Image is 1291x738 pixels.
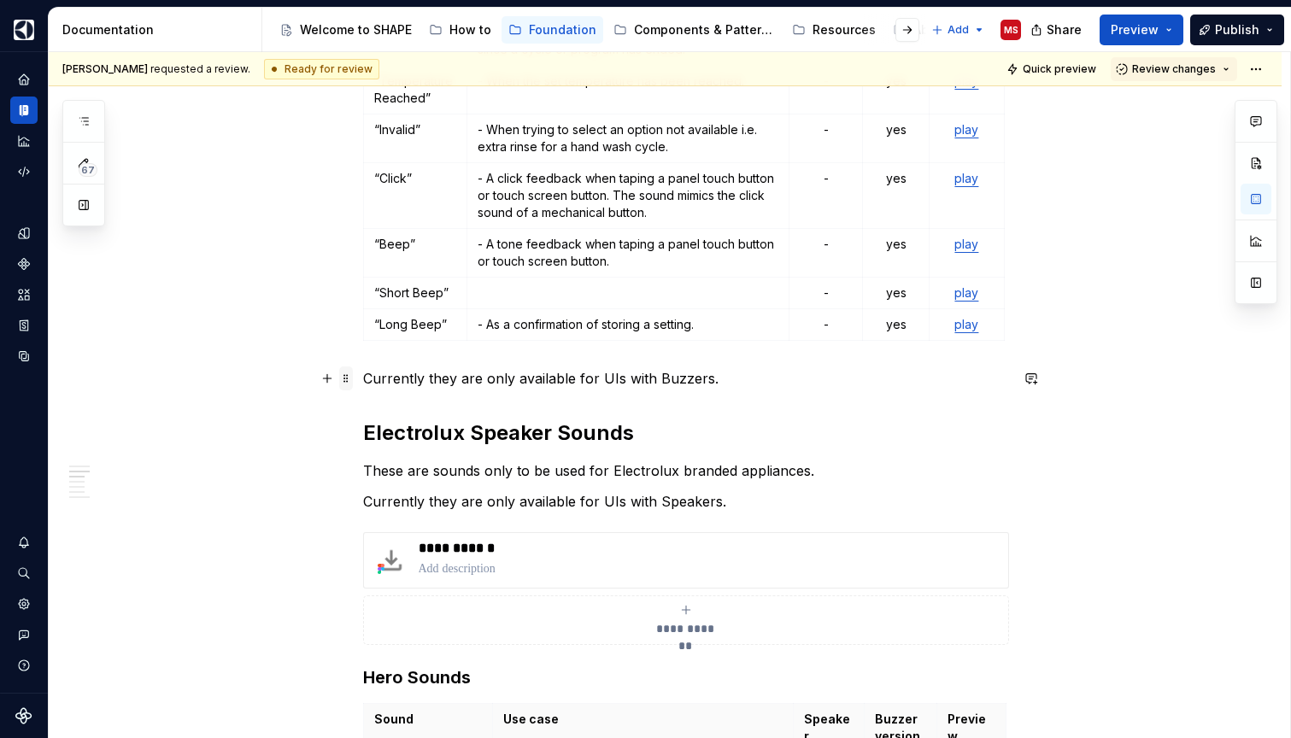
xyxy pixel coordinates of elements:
[10,529,38,556] button: Notifications
[873,316,918,333] p: yes
[273,16,419,44] a: Welcome to SHAPE
[10,590,38,618] a: Settings
[954,122,978,137] a: play
[363,460,1009,481] p: These are sounds only to be used for Electrolux branded appliances.
[1023,62,1096,76] span: Quick preview
[1111,21,1159,38] span: Preview
[529,21,596,38] div: Foundation
[374,236,456,253] p: “Beep”
[10,220,38,247] a: Design tokens
[374,284,456,302] p: “Short Beep”
[954,237,978,251] a: play
[800,316,852,333] p: -
[10,312,38,339] a: Storybook stories
[10,559,38,587] button: Search ⌘K
[371,540,412,581] img: 37ebefdd-74b9-435b-8492-92560699a13e.png
[10,281,38,308] a: Assets
[954,171,978,185] a: play
[15,707,32,724] svg: Supernova Logo
[1132,62,1216,76] span: Review changes
[374,316,456,333] p: “Long Beep”
[1100,15,1183,45] button: Preview
[363,419,1009,447] h2: Electrolux Speaker Sounds
[1022,15,1093,45] button: Share
[1215,21,1259,38] span: Publish
[374,121,456,138] p: “Invalid”
[948,23,969,37] span: Add
[14,20,34,40] img: 1131f18f-9b94-42a4-847a-eabb54481545.png
[1047,21,1082,38] span: Share
[800,121,852,138] p: -
[273,13,923,47] div: Page tree
[374,170,456,187] p: “Click”
[954,285,978,300] a: play
[10,158,38,185] a: Code automation
[62,62,148,75] span: [PERSON_NAME]
[422,16,498,44] a: How to
[800,236,852,253] p: -
[873,236,918,253] p: yes
[374,73,456,107] p: “Temperature Reached”
[954,317,978,331] a: play
[1111,57,1237,81] button: Review changes
[634,21,775,38] div: Components & Patterns
[10,66,38,93] a: Home
[800,170,852,187] p: -
[363,491,1009,512] p: Currently they are only available for UIs with Speakers.
[300,21,412,38] div: Welcome to SHAPE
[503,711,783,728] p: Use case
[502,16,603,44] a: Foundation
[873,170,918,187] p: yes
[478,236,779,270] p: - A tone feedback when taping a panel touch button or touch screen button.
[62,62,250,76] span: requested a review.
[363,368,1009,389] p: Currently they are only available for UIs with Buzzers.
[449,21,491,38] div: How to
[10,250,38,278] a: Components
[374,711,482,728] p: Sound
[10,127,38,155] a: Analytics
[478,121,779,155] p: - When trying to select an option not available i.e. extra rinse for a hand wash cycle.
[79,163,97,177] span: 67
[873,121,918,138] p: yes
[10,97,38,124] a: Documentation
[264,59,379,79] div: Ready for review
[363,665,1009,689] h3: Hero Sounds
[926,18,990,42] button: Add
[800,284,852,302] p: -
[785,16,883,44] a: Resources
[873,284,918,302] p: yes
[478,170,779,221] p: - A click feedback when taping a panel touch button or touch screen button. The sound mimics the ...
[813,21,876,38] div: Resources
[10,621,38,648] button: Contact support
[1001,57,1104,81] button: Quick preview
[478,316,779,333] p: - As a confirmation of storing a setting.
[10,343,38,370] a: Data sources
[1190,15,1284,45] button: Publish
[607,16,782,44] a: Components & Patterns
[1004,23,1018,37] div: MS
[62,21,255,38] div: Documentation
